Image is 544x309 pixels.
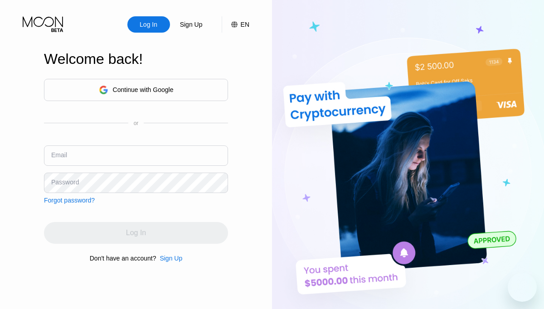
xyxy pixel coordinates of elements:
[222,16,249,33] div: EN
[44,51,228,68] div: Welcome back!
[139,20,158,29] div: Log In
[241,21,249,28] div: EN
[160,255,182,262] div: Sign Up
[51,151,67,159] div: Email
[170,16,213,33] div: Sign Up
[127,16,170,33] div: Log In
[51,179,79,186] div: Password
[90,255,156,262] div: Don't have an account?
[113,86,174,93] div: Continue with Google
[134,120,139,126] div: or
[44,197,95,204] div: Forgot password?
[508,273,537,302] iframe: Button to launch messaging window
[156,255,182,262] div: Sign Up
[44,79,228,101] div: Continue with Google
[179,20,204,29] div: Sign Up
